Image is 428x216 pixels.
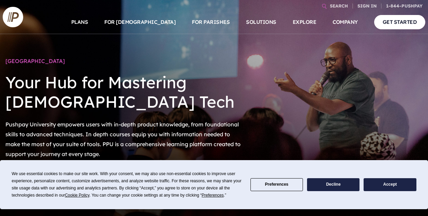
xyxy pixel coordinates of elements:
[374,15,426,29] a: GET STARTED
[333,10,358,34] a: COMPANY
[12,170,242,199] div: We use essential cookies to make our site work. With your consent, we may also use non-essential ...
[71,10,88,34] a: PLANS
[246,10,276,34] a: SOLUTIONS
[250,178,303,191] button: Preferences
[192,10,230,34] a: FOR PARISHES
[307,178,360,191] button: Decline
[5,121,241,157] span: Pushpay University empowers users with in-depth product knowledge, from foundational skills to ad...
[293,10,317,34] a: EXPLORE
[364,178,416,191] button: Accept
[104,10,175,34] a: FOR [DEMOGRAPHIC_DATA]
[5,67,244,117] h2: Your Hub for Mastering [DEMOGRAPHIC_DATA] Tech
[65,193,89,198] span: Cookie Policy
[5,55,244,67] h1: [GEOGRAPHIC_DATA]
[202,193,224,198] span: Preferences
